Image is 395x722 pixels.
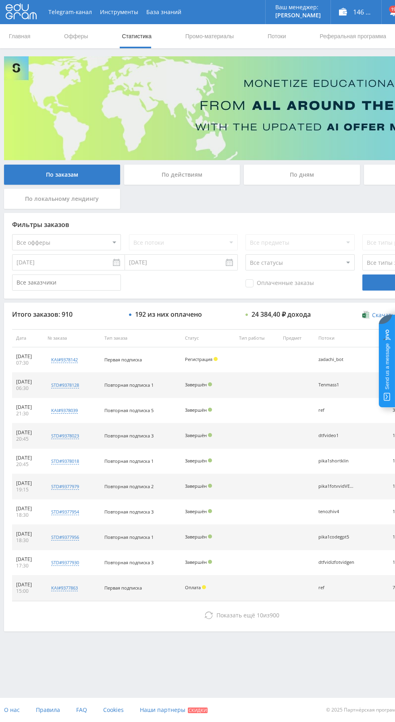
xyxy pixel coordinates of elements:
span: Завершён [185,559,207,565]
span: Оплата [185,584,201,590]
div: Tenmass1 [318,382,355,388]
span: Cookies [103,706,124,714]
div: 18:30 [16,512,39,518]
div: std#9377979 [51,483,79,490]
span: Завершён [185,508,207,514]
div: kai#9377863 [51,585,78,591]
span: Повторная подписка 3 [104,509,154,515]
div: 21:30 [16,411,39,417]
div: Итого заказов: 910 [12,311,121,318]
span: Завершён [185,432,207,438]
span: Наши партнеры [140,706,185,714]
span: Завершён [185,407,207,413]
span: Подтвержден [208,433,212,437]
span: из [216,611,279,619]
div: 07:30 [16,360,39,366]
span: Повторная подписка 3 [104,559,154,565]
span: Холд [202,585,206,589]
a: Потоки [267,24,287,48]
span: Завершён [185,458,207,464]
th: № заказа [44,329,100,347]
span: Правила [36,706,60,714]
p: [PERSON_NAME] [275,12,321,19]
span: Завершён [185,382,207,388]
span: О нас [4,706,20,714]
div: std#9377954 [51,509,79,515]
div: 20:45 [16,461,39,468]
span: Первая подписка [104,357,142,363]
div: std#9378023 [51,433,79,439]
div: По дням [244,165,360,185]
span: Скидки [188,708,208,713]
div: std#9377930 [51,559,79,566]
span: 900 [270,611,279,619]
div: 20:45 [16,436,39,442]
th: Тип заказа [100,329,181,347]
th: Потоки [314,329,373,347]
a: Наши партнеры Скидки [140,698,208,722]
span: Показать ещё [216,611,255,619]
img: xlsx [362,311,369,319]
div: pika1fotvvidVEO3 [318,484,355,489]
a: Реферальная программа [319,24,387,48]
div: tenozhiv4 [318,509,355,514]
span: Повторная подписка 1 [104,382,154,388]
div: [DATE] [16,429,39,436]
div: 15:00 [16,588,39,594]
div: std#9378128 [51,382,79,388]
div: [DATE] [16,582,39,588]
th: Статус [181,329,235,347]
div: По заказам [4,165,120,185]
span: Повторная подписка 2 [104,483,154,489]
span: Подтвержден [208,484,212,488]
span: Подтвержден [208,382,212,386]
div: pika1shortklin [318,458,355,464]
span: 10 [257,611,263,619]
div: 192 из них оплачено [135,311,202,318]
div: 18:30 [16,537,39,544]
span: Подтвержден [208,408,212,412]
div: [DATE] [16,455,39,461]
th: Дата [12,329,44,347]
div: kai#9378142 [51,357,78,363]
div: [DATE] [16,404,39,411]
span: Завершён [185,534,207,540]
span: Повторная подписка 1 [104,458,154,464]
div: 06:30 [16,385,39,392]
div: [DATE] [16,379,39,385]
div: [DATE] [16,353,39,360]
a: Правила [36,698,60,722]
div: По действиям [124,165,240,185]
a: Главная [8,24,31,48]
span: Повторная подписка 5 [104,407,154,413]
span: Повторная подписка 3 [104,433,154,439]
div: pika1codegpt5 [318,534,355,540]
div: std#9377956 [51,534,79,540]
span: Повторная подписка 1 [104,534,154,540]
div: zadachi_bot [318,357,355,362]
div: 19:15 [16,487,39,493]
th: Предмет [279,329,314,347]
div: dtfvideo1 [318,433,355,438]
th: Тип работы [235,329,279,347]
span: FAQ [76,706,87,714]
a: Офферы [63,24,89,48]
span: Завершён [185,483,207,489]
span: Холд [214,357,218,361]
div: 24 384,40 ₽ дохода [252,311,311,318]
span: Подтвержден [208,509,212,513]
span: Подтвержден [208,458,212,462]
div: std#9378018 [51,458,79,464]
p: Ваш менеджер: [275,4,321,10]
span: Регистрация [185,356,212,362]
div: kai#9378039 [51,407,78,414]
div: [DATE] [16,505,39,512]
div: ref [318,585,355,590]
a: Промо-материалы [185,24,235,48]
span: Первая подписка [104,585,142,591]
a: FAQ [76,698,87,722]
input: Все заказчики [12,274,121,291]
div: [DATE] [16,480,39,487]
div: [DATE] [16,531,39,537]
div: ref [318,408,355,413]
